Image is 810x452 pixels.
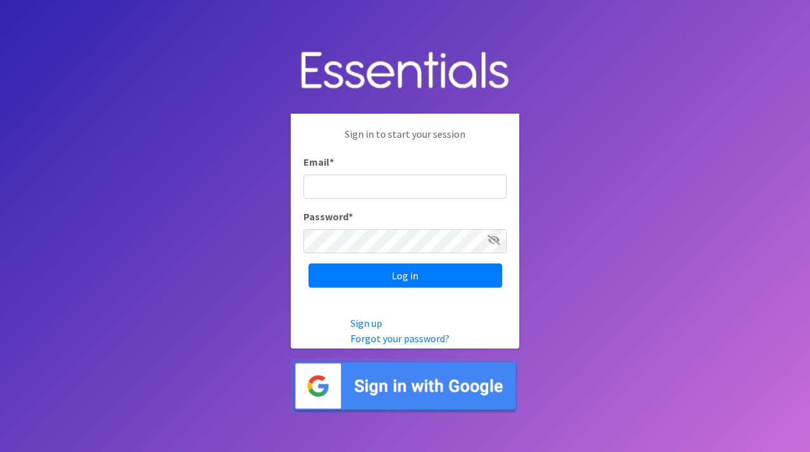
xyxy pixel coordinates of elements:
[291,39,519,104] img: Human Essentials
[303,126,507,154] p: Sign in to start your session
[309,263,502,288] input: Log in
[350,317,382,329] a: Sign up
[291,359,519,414] img: Sign in with Google
[303,209,353,224] label: Password
[303,154,334,169] label: Email
[349,210,353,223] abbr: required
[329,156,334,168] abbr: required
[350,332,449,345] a: Forgot your password?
